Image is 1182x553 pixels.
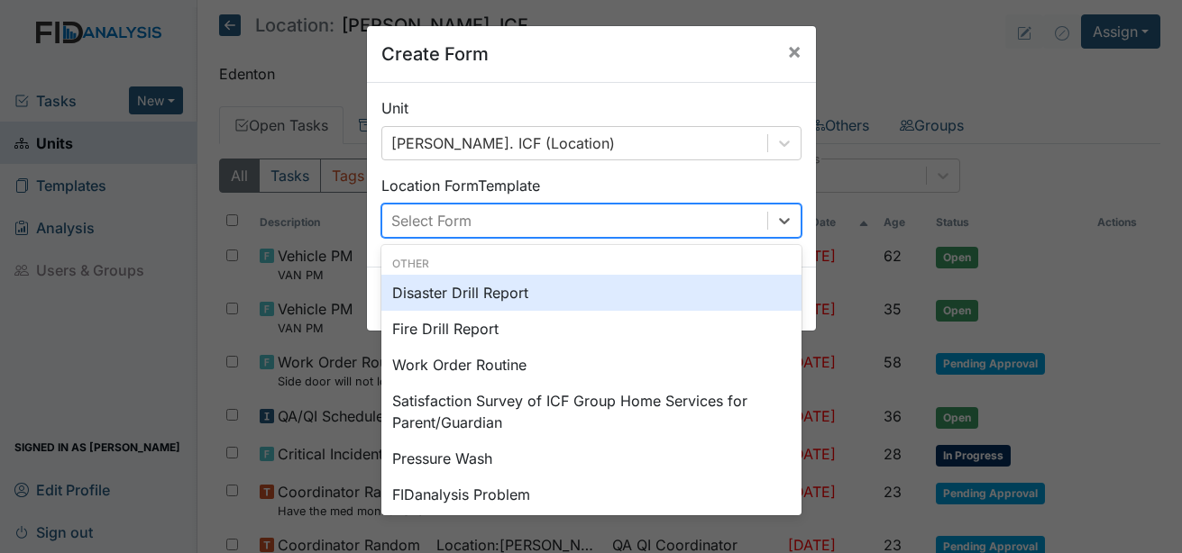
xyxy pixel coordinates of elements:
div: Select Form [391,210,472,231]
span: × [787,38,802,64]
h5: Create Form [381,41,489,68]
div: Other [381,256,802,272]
button: Close [773,26,816,77]
div: Pressure Wash [381,440,802,476]
div: HVAC PM [381,512,802,548]
div: Fire Drill Report [381,311,802,347]
div: Satisfaction Survey of ICF Group Home Services for Parent/Guardian [381,383,802,440]
div: Disaster Drill Report [381,275,802,311]
div: [PERSON_NAME]. ICF (Location) [391,132,615,154]
label: Unit [381,97,408,119]
label: Location Form Template [381,175,540,196]
div: FIDanalysis Problem [381,476,802,512]
div: Work Order Routine [381,347,802,383]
